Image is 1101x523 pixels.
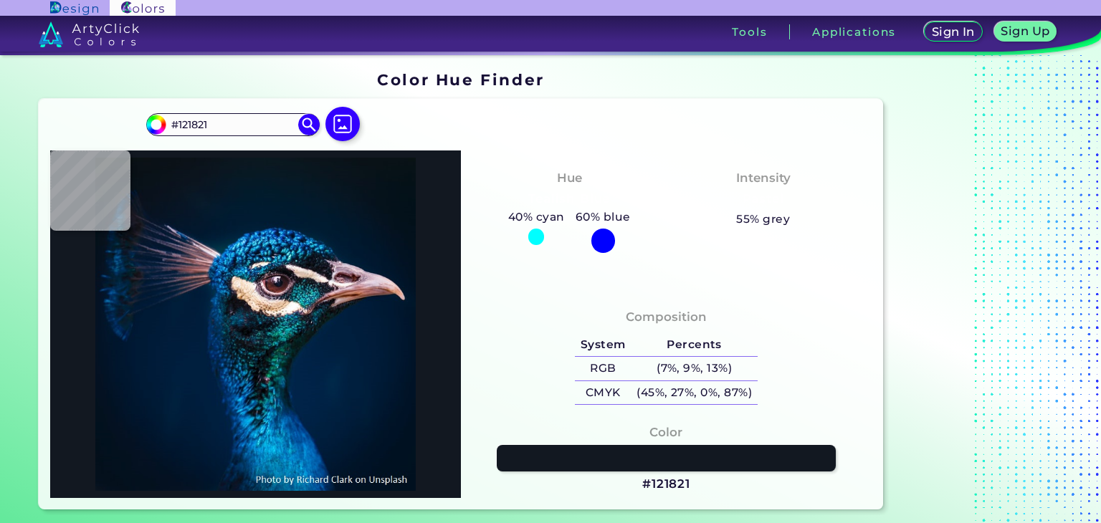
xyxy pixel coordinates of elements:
[377,69,544,90] h1: Color Hue Finder
[732,27,767,37] h3: Tools
[736,191,790,208] h3: Pastel
[631,333,757,357] h5: Percents
[502,208,570,226] h5: 40% cyan
[933,27,973,37] h5: Sign In
[1003,26,1048,37] h5: Sign Up
[39,21,140,47] img: logo_artyclick_colors_white.svg
[575,381,631,405] h5: CMYK
[736,210,790,229] h5: 55% grey
[57,158,454,491] img: img_pavlin.jpg
[575,333,631,357] h5: System
[570,208,636,226] h5: 60% blue
[557,168,582,188] h4: Hue
[926,22,980,41] a: Sign In
[996,22,1054,41] a: Sign Up
[889,65,1068,514] iframe: Advertisement
[631,381,757,405] h5: (45%, 27%, 0%, 87%)
[298,114,320,135] img: icon search
[166,115,300,135] input: type color..
[649,422,682,443] h4: Color
[812,27,896,37] h3: Applications
[626,307,707,327] h4: Composition
[523,191,616,208] h3: Tealish Blue
[50,1,98,15] img: ArtyClick Design logo
[575,357,631,380] h5: RGB
[642,476,690,493] h3: #121821
[631,357,757,380] h5: (7%, 9%, 13%)
[325,107,360,141] img: icon picture
[736,168,791,188] h4: Intensity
